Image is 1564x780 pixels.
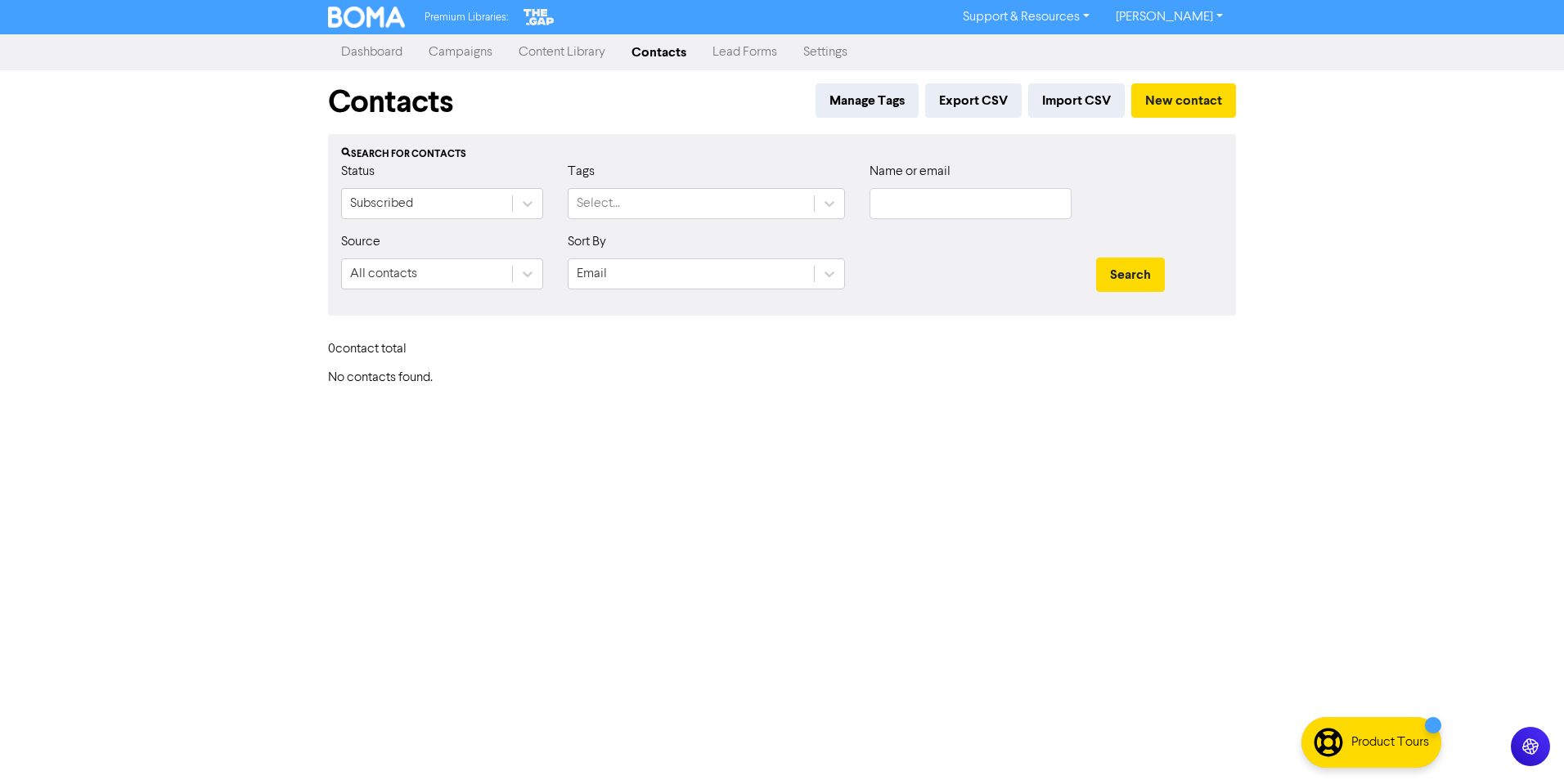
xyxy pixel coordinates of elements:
[1482,702,1564,780] iframe: Chat Widget
[425,12,508,23] span: Premium Libraries:
[925,83,1022,118] button: Export CSV
[1096,258,1165,292] button: Search
[416,36,506,69] a: Campaigns
[341,147,1223,162] div: Search for contacts
[618,36,699,69] a: Contacts
[568,232,606,252] label: Sort By
[950,4,1103,30] a: Support & Resources
[328,36,416,69] a: Dashboard
[577,264,607,284] div: Email
[328,7,405,28] img: BOMA Logo
[521,7,557,28] img: The Gap
[816,83,919,118] button: Manage Tags
[790,36,861,69] a: Settings
[328,83,453,121] h1: Contacts
[506,36,618,69] a: Content Library
[568,162,595,182] label: Tags
[699,36,790,69] a: Lead Forms
[350,264,417,284] div: All contacts
[341,162,375,182] label: Status
[341,232,380,252] label: Source
[870,162,951,182] label: Name or email
[577,194,620,213] div: Select...
[328,370,1236,386] h6: No contacts found.
[328,342,459,357] h6: 0 contact total
[350,194,413,213] div: Subscribed
[1103,4,1236,30] a: [PERSON_NAME]
[1028,83,1125,118] button: Import CSV
[1131,83,1236,118] button: New contact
